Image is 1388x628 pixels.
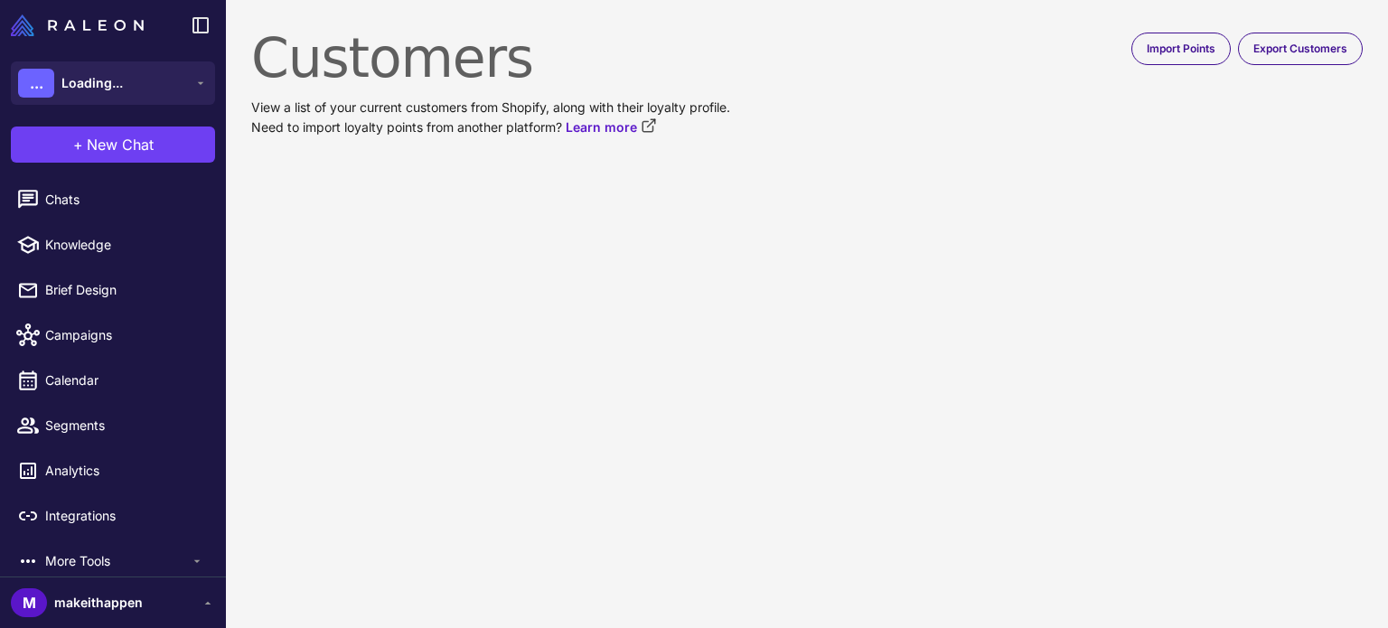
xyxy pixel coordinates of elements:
[566,117,657,137] a: Learn more
[45,325,204,345] span: Campaigns
[73,134,83,155] span: +
[11,14,151,36] a: Raleon Logo
[45,370,204,390] span: Calendar
[7,271,219,309] a: Brief Design
[45,416,204,436] span: Segments
[7,181,219,219] a: Chats
[1253,41,1347,57] span: Export Customers
[45,280,204,300] span: Brief Design
[251,98,1363,117] p: View a list of your current customers from Shopify, along with their loyalty profile.
[7,226,219,264] a: Knowledge
[251,25,1363,90] h1: Customers
[45,235,204,255] span: Knowledge
[45,461,204,481] span: Analytics
[11,588,47,617] div: M
[7,407,219,445] a: Segments
[7,497,219,535] a: Integrations
[7,316,219,354] a: Campaigns
[45,506,204,526] span: Integrations
[11,14,144,36] img: Raleon Logo
[11,61,215,105] button: ...Loading...
[1147,41,1215,57] span: Import Points
[7,452,219,490] a: Analytics
[61,73,123,93] span: Loading...
[18,69,54,98] div: ...
[45,551,190,571] span: More Tools
[251,117,1363,137] p: Need to import loyalty points from another platform?
[54,593,143,613] span: makeithappen
[11,127,215,163] button: +New Chat
[87,134,154,155] span: New Chat
[45,190,204,210] span: Chats
[7,361,219,399] a: Calendar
